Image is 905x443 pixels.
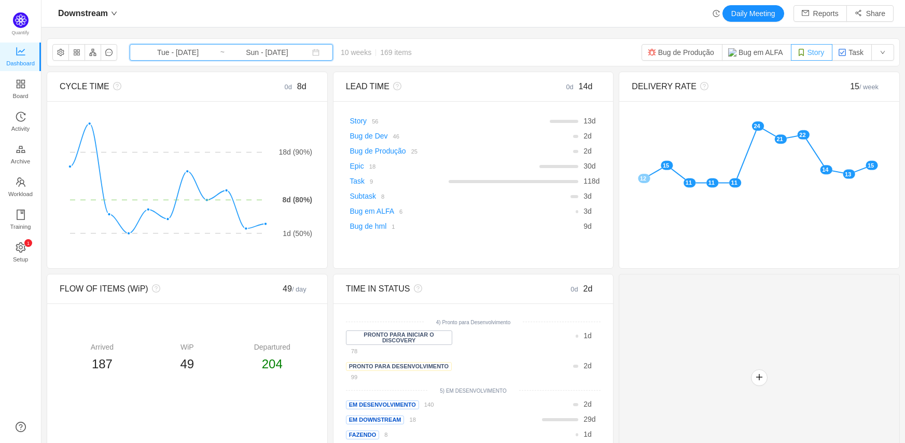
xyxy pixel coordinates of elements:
[583,192,592,200] span: d
[16,79,26,89] i: icon: appstore
[751,369,768,386] button: icon: plus
[832,44,872,61] button: Task
[8,184,33,204] span: Workload
[136,47,220,58] input: Start date
[350,147,406,155] a: Bug de Produção
[365,177,373,185] a: 9
[871,44,894,61] button: icon: down
[6,53,35,74] span: Dashboard
[583,415,592,423] span: 29
[440,388,507,394] small: 5) EM DESENVOLVIMENTO
[13,12,29,28] img: Quantify
[583,192,588,200] span: 3
[713,10,720,17] i: icon: history
[436,320,510,325] small: 4) Pronto para Desenvolvimento
[297,82,307,91] span: 8d
[312,49,319,56] i: icon: calendar
[583,362,588,370] span: 2
[583,400,592,408] span: d
[60,82,109,91] span: CYCLE TIME
[346,283,537,295] div: TIME IN STATUS
[424,402,434,408] small: 140
[16,177,26,187] i: icon: team
[333,48,420,57] span: 10 weeks
[350,222,386,230] a: Bug de hml
[351,348,357,354] small: 78
[583,415,595,423] span: d
[52,44,69,61] button: icon: setting
[411,148,417,155] small: 25
[346,431,380,439] span: FAZENDO
[350,132,387,140] a: Bug de Dev
[109,82,121,90] i: icon: question-circle
[148,284,160,293] i: icon: question-circle
[24,239,32,247] sup: 1
[251,283,315,295] div: 49
[60,283,251,295] div: FLOW OF ITEMS (WiP)
[410,284,422,293] i: icon: question-circle
[11,151,30,172] span: Archive
[12,30,30,35] span: Quantify
[350,192,376,200] a: Subtask
[583,331,588,340] span: 1
[566,83,578,91] small: 0d
[384,432,387,438] small: 8
[583,400,588,408] span: 2
[648,48,656,57] img: 10303
[583,222,592,230] span: d
[579,82,593,91] span: 14d
[791,44,833,61] button: Story
[230,342,315,353] div: Departured
[13,86,29,106] span: Board
[16,47,26,67] a: Dashboard
[570,285,583,293] small: 0d
[346,330,452,345] span: PRONTO PARA INICIAR O DISCOVERY
[346,362,452,371] span: PRONTO PARA DESENVOLVIMENTO
[583,117,595,125] span: d
[350,162,364,170] a: Epic
[389,82,401,90] i: icon: question-circle
[346,347,357,355] a: 78
[10,216,31,237] span: Training
[797,48,805,57] img: 10315
[583,362,592,370] span: d
[285,83,297,91] small: 0d
[16,112,26,133] a: Activity
[583,430,592,438] span: d
[85,44,101,61] button: icon: apartment
[13,249,28,270] span: Setup
[583,147,588,155] span: 2
[16,210,26,231] a: Training
[583,331,592,340] span: d
[16,79,26,100] a: Board
[16,422,26,432] a: icon: question-circle
[26,239,29,247] p: 1
[583,147,592,155] span: d
[92,357,113,371] span: 187
[583,177,595,185] span: 118
[16,145,26,165] a: Archive
[393,133,399,140] small: 46
[388,132,399,140] a: 46
[372,118,378,124] small: 56
[145,342,230,353] div: WiP
[642,44,722,61] button: Bug de Produção
[406,147,417,155] a: 25
[846,5,894,22] button: icon: share-altShare
[16,242,26,253] i: icon: setting
[583,284,593,293] span: 2d
[381,193,384,200] small: 8
[376,192,384,200] a: 8
[419,400,434,408] a: 140
[583,117,592,125] span: 13
[583,207,592,215] span: d
[386,222,395,230] a: 1
[58,5,108,22] span: Downstream
[728,48,736,57] img: 10571
[583,430,588,438] span: 1
[364,162,375,170] a: 18
[697,82,708,90] i: icon: question-circle
[350,207,394,215] a: Bug em ALFA
[583,132,592,140] span: d
[838,48,846,57] img: 10318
